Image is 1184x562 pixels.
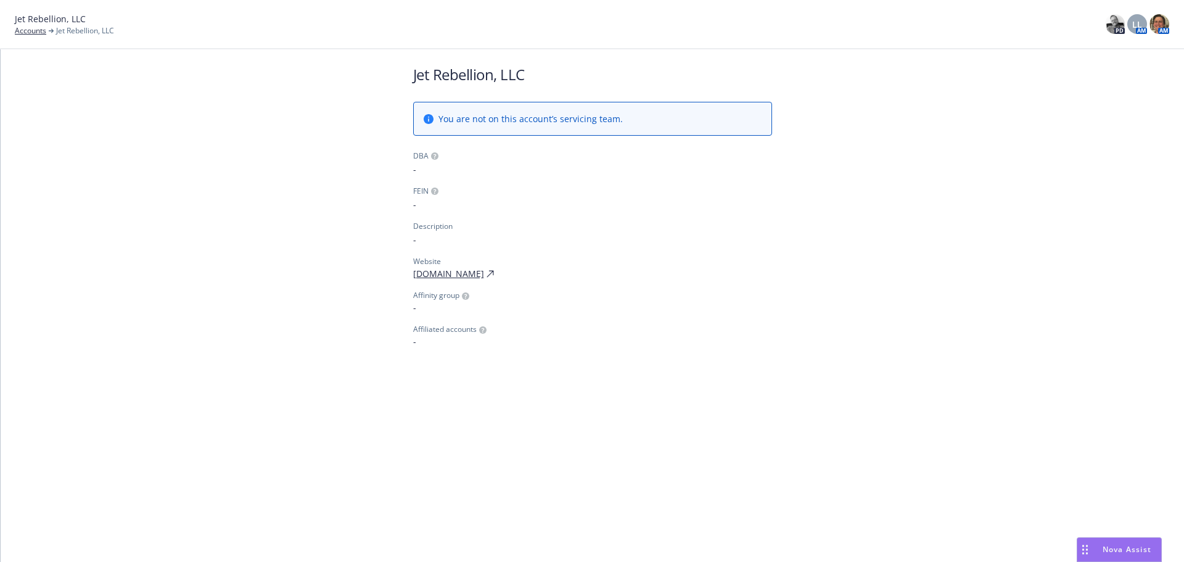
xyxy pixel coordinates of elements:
[15,25,46,36] a: Accounts
[413,256,772,267] div: Website
[56,25,114,36] span: Jet Rebellion, LLC
[1105,14,1125,34] img: photo
[413,335,772,348] span: -
[1132,18,1142,31] span: LL
[15,12,86,25] span: Jet Rebellion, LLC
[413,151,429,162] div: DBA
[1077,538,1093,561] div: Drag to move
[1077,537,1162,562] button: Nova Assist
[413,267,484,280] a: [DOMAIN_NAME]
[413,198,772,211] span: -
[413,186,429,197] div: FEIN
[413,290,459,301] span: Affinity group
[1103,544,1151,555] span: Nova Assist
[413,221,453,232] div: Description
[438,112,623,125] span: You are not on this account’s servicing team.
[413,163,772,176] span: -
[413,233,772,246] span: -
[413,64,772,85] h1: Jet Rebellion, LLC
[413,301,772,314] span: -
[413,324,477,335] span: Affiliated accounts
[1149,14,1169,34] img: photo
